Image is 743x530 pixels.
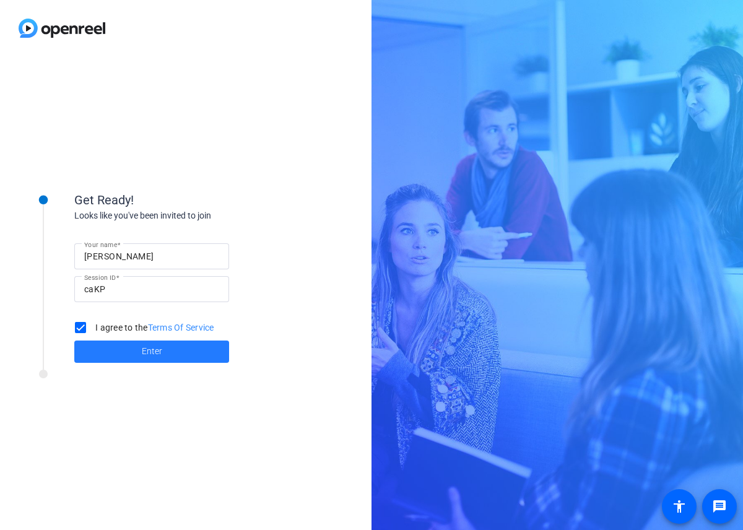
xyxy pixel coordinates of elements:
[142,345,162,358] span: Enter
[672,499,687,514] mat-icon: accessibility
[93,321,214,334] label: I agree to the
[74,341,229,363] button: Enter
[74,191,322,209] div: Get Ready!
[74,209,322,222] div: Looks like you've been invited to join
[84,241,117,248] mat-label: Your name
[712,499,727,514] mat-icon: message
[84,274,116,281] mat-label: Session ID
[148,323,214,332] a: Terms Of Service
